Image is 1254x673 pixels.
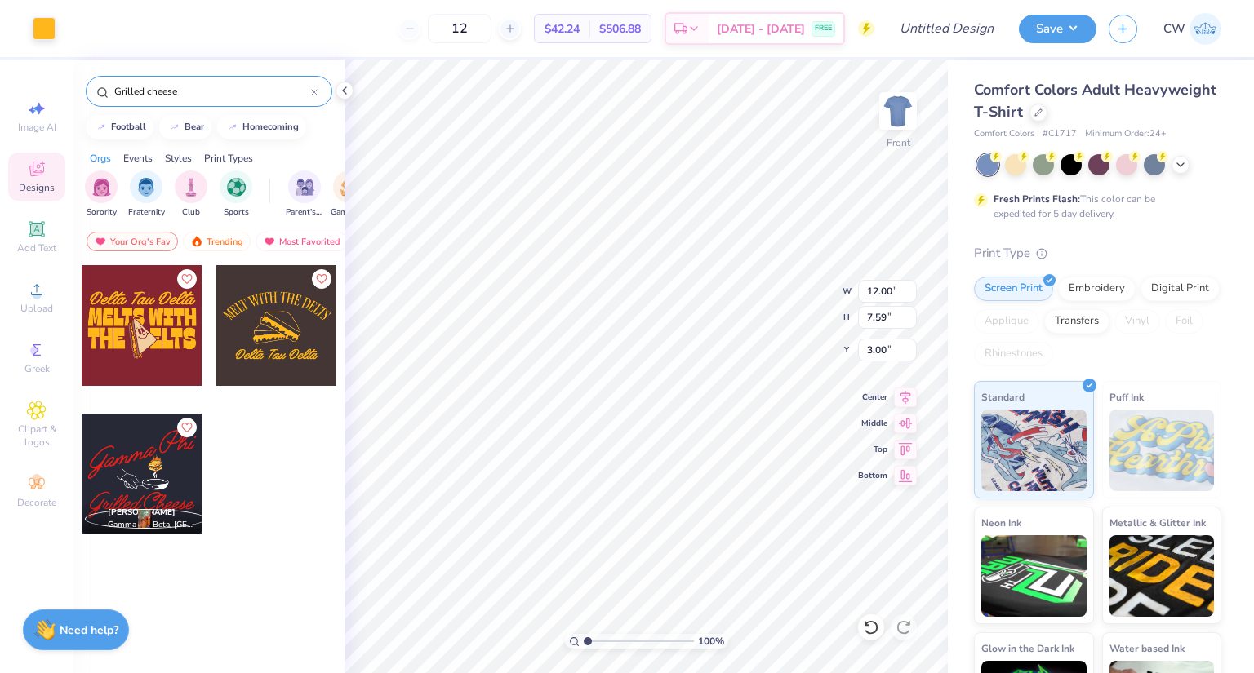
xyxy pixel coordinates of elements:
[182,178,200,197] img: Club Image
[1141,277,1220,301] div: Digital Print
[1085,127,1167,141] span: Minimum Order: 24 +
[545,20,580,38] span: $42.24
[1043,127,1077,141] span: # C1717
[177,418,197,437] button: Like
[20,302,53,315] span: Upload
[331,170,368,219] div: filter for Game Day
[331,206,368,219] span: Game Day
[263,236,276,247] img: most_fav.gif
[974,244,1221,263] div: Print Type
[60,622,118,638] strong: Need help?
[168,122,181,132] img: trend_line.gif
[90,151,111,166] div: Orgs
[108,507,176,518] span: [PERSON_NAME]
[85,170,118,219] div: filter for Sorority
[1109,388,1144,405] span: Puff Ink
[226,122,239,132] img: trend_line.gif
[858,418,887,429] span: Middle
[858,392,887,403] span: Center
[1109,410,1215,491] img: Puff Ink
[175,170,207,219] button: filter button
[190,236,203,247] img: trending.gif
[24,362,50,375] span: Greek
[974,342,1053,366] div: Rhinestones
[599,20,641,38] span: $506.88
[159,115,211,139] button: bear
[974,127,1034,141] span: Comfort Colors
[981,535,1087,617] img: Neon Ink
[887,12,1007,45] input: Untitled Design
[312,269,331,289] button: Like
[1044,309,1109,334] div: Transfers
[220,170,252,219] div: filter for Sports
[128,206,165,219] span: Fraternity
[137,178,155,197] img: Fraternity Image
[286,170,323,219] button: filter button
[175,170,207,219] div: filter for Club
[1109,535,1215,617] img: Metallic & Glitter Ink
[1109,514,1206,531] span: Metallic & Glitter Ink
[92,178,111,197] img: Sorority Image
[108,519,196,531] span: Gamma Phi Beta, [GEOGRAPHIC_DATA][US_STATE] at [GEOGRAPHIC_DATA]
[183,232,251,251] div: Trending
[128,170,165,219] div: filter for Fraternity
[217,115,306,139] button: homecoming
[94,236,107,247] img: most_fav.gif
[123,151,153,166] div: Events
[994,192,1194,221] div: This color can be expedited for 5 day delivery.
[1165,309,1203,334] div: Foil
[887,135,910,150] div: Front
[227,178,246,197] img: Sports Image
[1109,640,1185,657] span: Water based Ink
[974,80,1216,122] span: Comfort Colors Adult Heavyweight T-Shirt
[974,309,1039,334] div: Applique
[858,470,887,481] span: Bottom
[224,206,249,219] span: Sports
[717,20,805,38] span: [DATE] - [DATE]
[242,122,299,131] div: homecoming
[87,232,178,251] div: Your Org's Fav
[182,206,200,219] span: Club
[974,277,1053,301] div: Screen Print
[1019,15,1096,43] button: Save
[256,232,348,251] div: Most Favorited
[177,269,197,289] button: Like
[220,170,252,219] button: filter button
[86,115,153,139] button: football
[8,423,65,449] span: Clipart & logos
[882,95,914,127] img: Front
[1163,20,1185,38] span: CW
[981,410,1087,491] img: Standard
[17,496,56,509] span: Decorate
[981,640,1074,657] span: Glow in the Dark Ink
[185,122,204,131] div: bear
[18,121,56,134] span: Image AI
[111,122,146,131] div: football
[1114,309,1160,334] div: Vinyl
[87,206,117,219] span: Sorority
[428,14,491,43] input: – –
[1190,13,1221,45] img: Charles Wachter
[286,206,323,219] span: Parent's Weekend
[981,514,1021,531] span: Neon Ink
[340,178,359,197] img: Game Day Image
[95,122,108,132] img: trend_line.gif
[165,151,192,166] div: Styles
[113,83,311,100] input: Try "Alpha"
[1163,13,1221,45] a: CW
[19,181,55,194] span: Designs
[204,151,253,166] div: Print Types
[286,170,323,219] div: filter for Parent's Weekend
[994,193,1080,206] strong: Fresh Prints Flash:
[17,241,56,255] span: Add Text
[296,178,314,197] img: Parent's Weekend Image
[815,23,832,34] span: FREE
[1058,277,1136,301] div: Embroidery
[858,444,887,455] span: Top
[128,170,165,219] button: filter button
[981,388,1025,405] span: Standard
[331,170,368,219] button: filter button
[698,634,724,649] span: 100 %
[85,170,118,219] button: filter button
